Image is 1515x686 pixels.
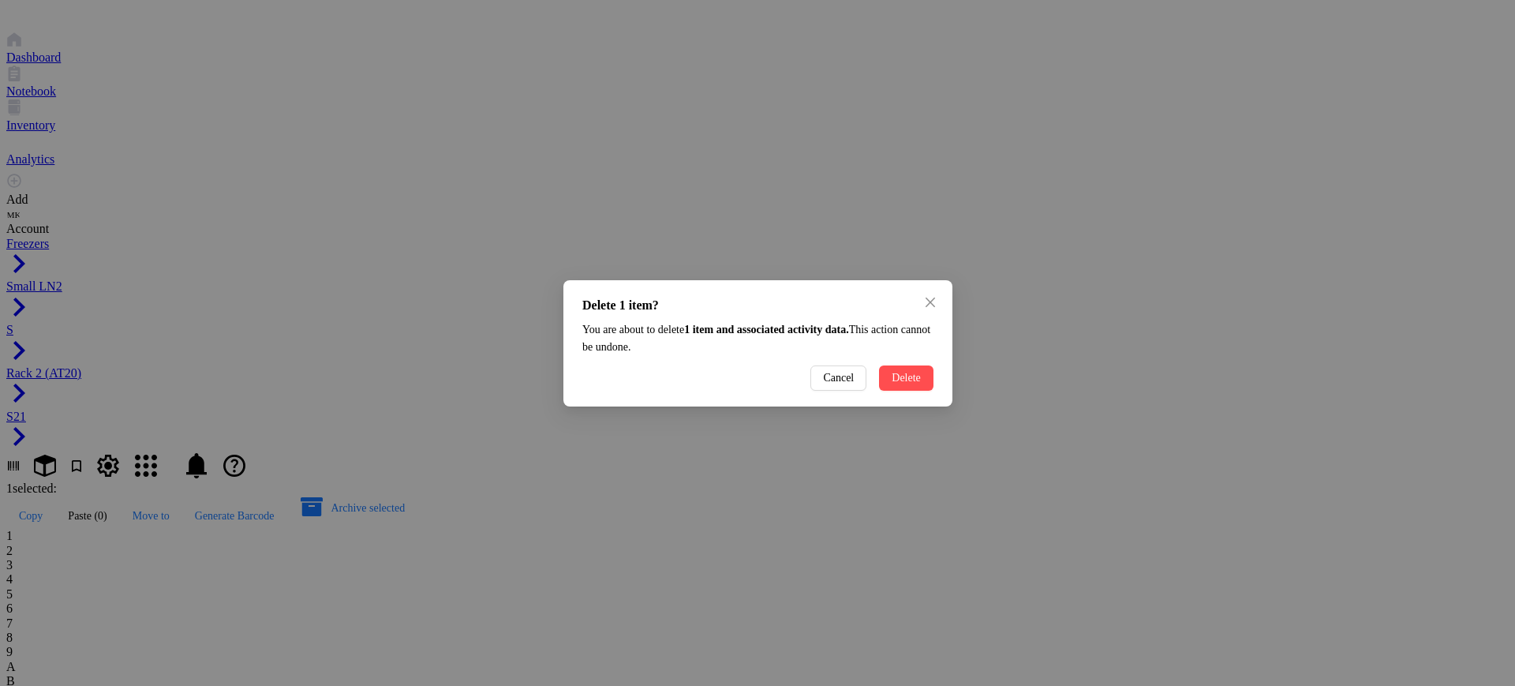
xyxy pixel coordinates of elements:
button: Delete [879,365,933,391]
button: Close [917,290,942,315]
span: Cancel [823,372,854,384]
span: close [923,296,936,309]
span: Delete [892,372,921,384]
button: Cancel [810,365,866,391]
span: Close [917,296,942,309]
div: You are about to delete This action cannot be undone. [582,321,933,356]
strong: 1 item and associated activity data . [684,324,848,336]
div: Delete 1 item? [582,296,933,315]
